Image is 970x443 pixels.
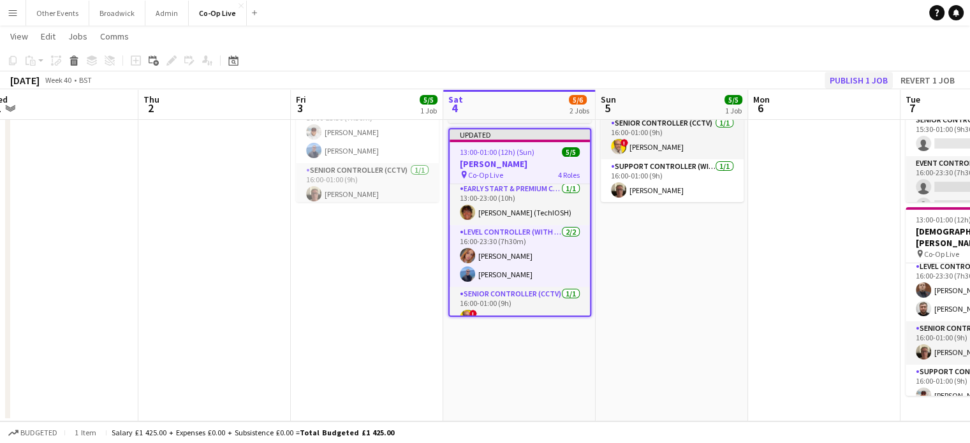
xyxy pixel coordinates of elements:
[825,72,893,89] button: Publish 1 job
[26,1,89,25] button: Other Events
[448,94,463,105] span: Sat
[601,94,616,105] span: Sun
[904,101,920,115] span: 7
[20,428,57,437] span: Budgeted
[89,1,145,25] button: Broadwick
[450,225,590,287] app-card-role: Level Controller (with CCTV)2/216:00-23:30 (7h30m)[PERSON_NAME][PERSON_NAME]
[189,1,247,25] button: Co-Op Live
[725,106,742,115] div: 1 Job
[450,129,590,140] div: Updated
[420,95,437,105] span: 5/5
[562,147,580,157] span: 5/5
[751,101,770,115] span: 6
[469,310,477,317] span: !
[10,74,40,87] div: [DATE]
[100,31,129,42] span: Comms
[446,101,463,115] span: 4
[601,159,744,203] app-card-role: Support Controller (with CCTV)1/116:00-01:00 (9h)[PERSON_NAME]
[450,158,590,170] h3: [PERSON_NAME]
[906,94,920,105] span: Tue
[68,31,87,42] span: Jobs
[724,95,742,105] span: 5/5
[601,116,744,159] app-card-role: Senior Controller (CCTV)1/116:00-01:00 (9h)![PERSON_NAME]
[468,170,503,180] span: Co-Op Live
[300,428,394,437] span: Total Budgeted £1 425.00
[42,75,74,85] span: Week 40
[95,28,134,45] a: Comms
[112,428,394,437] div: Salary £1 425.00 + Expenses £0.00 + Subsistence £0.00 =
[296,101,439,163] app-card-role: Level Controller (with CCTV)2/216:00-23:30 (7h30m)[PERSON_NAME][PERSON_NAME]
[420,106,437,115] div: 1 Job
[599,101,616,115] span: 5
[143,94,159,105] span: Thu
[79,75,92,85] div: BST
[294,101,306,115] span: 3
[558,170,580,180] span: 4 Roles
[145,1,189,25] button: Admin
[450,287,590,330] app-card-role: Senior Controller (CCTV)1/116:00-01:00 (9h)![PERSON_NAME]
[924,249,959,259] span: Co-Op Live
[6,426,59,440] button: Budgeted
[142,101,159,115] span: 2
[70,428,101,437] span: 1 item
[448,128,591,317] app-job-card: Updated13:00-01:00 (12h) (Sun)5/5[PERSON_NAME] Co-Op Live4 RolesEarly Start & Premium Controller ...
[570,106,589,115] div: 2 Jobs
[621,139,628,147] span: !
[63,28,92,45] a: Jobs
[460,147,534,157] span: 13:00-01:00 (12h) (Sun)
[41,31,55,42] span: Edit
[450,182,590,225] app-card-role: Early Start & Premium Controller (with CCTV)1/113:00-23:00 (10h)[PERSON_NAME] (TechIOSH)
[895,72,960,89] button: Revert 1 job
[296,94,306,105] span: Fri
[296,163,439,207] app-card-role: Senior Controller (CCTV)1/116:00-01:00 (9h)[PERSON_NAME]
[569,95,587,105] span: 5/6
[753,94,770,105] span: Mon
[5,28,33,45] a: View
[36,28,61,45] a: Edit
[10,31,28,42] span: View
